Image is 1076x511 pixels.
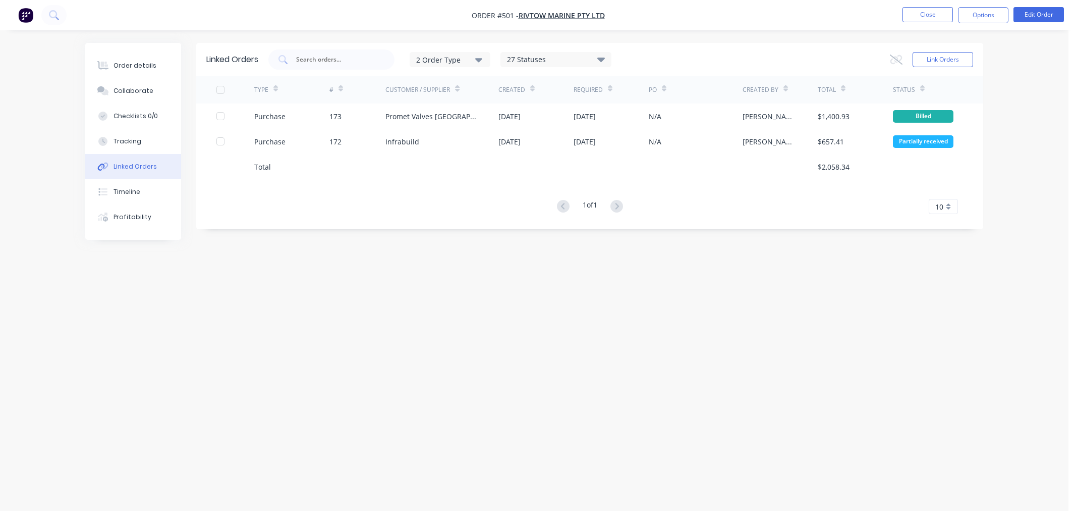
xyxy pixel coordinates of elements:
[583,199,597,214] div: 1 of 1
[501,54,611,65] div: 27 Statuses
[329,85,333,94] div: #
[818,85,836,94] div: Total
[85,205,181,230] button: Profitability
[574,136,596,147] div: [DATE]
[385,85,450,94] div: Customer / Supplier
[114,86,153,95] div: Collaborate
[85,129,181,154] button: Tracking
[1013,7,1064,22] button: Edit Order
[743,136,798,147] div: [PERSON_NAME]
[649,136,661,147] div: N/A
[85,104,181,129] button: Checklists 0/0
[913,52,973,67] button: Link Orders
[893,85,915,94] div: Status
[574,111,596,122] div: [DATE]
[743,85,778,94] div: Created By
[935,201,943,212] span: 10
[574,85,603,94] div: Required
[18,8,33,23] img: Factory
[519,11,605,20] a: RIVTOW MARINE PTY LTD
[254,85,268,94] div: TYPE
[498,136,521,147] div: [DATE]
[114,162,157,171] div: Linked Orders
[329,111,342,122] div: 173
[410,52,490,67] button: 2 Order Type
[818,162,850,172] div: $2,058.34
[114,112,158,121] div: Checklists 0/0
[649,111,661,122] div: N/A
[818,111,850,122] div: $1,400.93
[472,11,519,20] span: Order #501 -
[416,54,484,65] div: 2 Order Type
[254,136,286,147] div: Purchase
[85,179,181,205] button: Timeline
[743,111,798,122] div: [PERSON_NAME]
[114,187,140,196] div: Timeline
[254,162,271,172] div: Total
[254,111,286,122] div: Purchase
[85,78,181,104] button: Collaborate
[85,53,181,78] button: Order details
[114,213,151,222] div: Profitability
[649,85,657,94] div: PO
[85,154,181,179] button: Linked Orders
[498,111,521,122] div: [DATE]
[893,135,953,148] div: Partially received
[385,111,478,122] div: Promet Valves [GEOGRAPHIC_DATA]
[114,137,141,146] div: Tracking
[385,136,419,147] div: Infrabuild
[329,136,342,147] div: 172
[893,110,953,123] div: Billed
[114,61,156,70] div: Order details
[902,7,953,22] button: Close
[295,55,379,65] input: Search orders...
[958,7,1008,23] button: Options
[818,136,844,147] div: $657.41
[498,85,525,94] div: Created
[206,54,258,66] div: Linked Orders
